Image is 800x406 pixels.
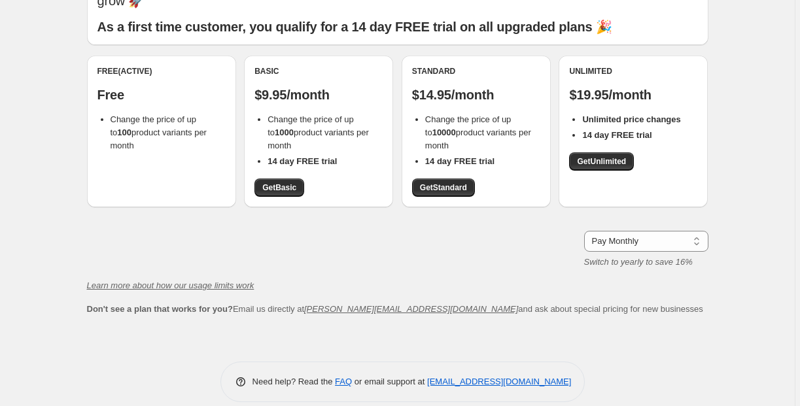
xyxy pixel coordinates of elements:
[97,87,226,103] p: Free
[268,156,337,166] b: 14 day FREE trial
[420,182,467,193] span: Get Standard
[97,66,226,76] div: Free (Active)
[582,114,680,124] b: Unlimited price changes
[412,87,540,103] p: $14.95/month
[427,377,571,386] a: [EMAIL_ADDRESS][DOMAIN_NAME]
[569,66,697,76] div: Unlimited
[569,152,634,171] a: GetUnlimited
[87,304,703,314] span: Email us directly at and ask about special pricing for new businesses
[425,156,495,166] b: 14 day FREE trial
[252,377,336,386] span: Need help? Read the
[268,114,369,150] span: Change the price of up to product variants per month
[335,377,352,386] a: FAQ
[304,304,518,314] a: [PERSON_NAME][EMAIL_ADDRESS][DOMAIN_NAME]
[254,87,383,103] p: $9.95/month
[577,156,626,167] span: Get Unlimited
[425,114,531,150] span: Change the price of up to product variants per month
[87,280,254,290] a: Learn more about how our usage limits work
[97,20,612,34] b: As a first time customer, you qualify for a 14 day FREE trial on all upgraded plans 🎉
[262,182,296,193] span: Get Basic
[412,178,475,197] a: GetStandard
[117,127,131,137] b: 100
[412,66,540,76] div: Standard
[111,114,207,150] span: Change the price of up to product variants per month
[432,127,456,137] b: 10000
[584,257,693,267] i: Switch to yearly to save 16%
[275,127,294,137] b: 1000
[254,66,383,76] div: Basic
[87,304,233,314] b: Don't see a plan that works for you?
[569,87,697,103] p: $19.95/month
[254,178,304,197] a: GetBasic
[352,377,427,386] span: or email support at
[582,130,652,140] b: 14 day FREE trial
